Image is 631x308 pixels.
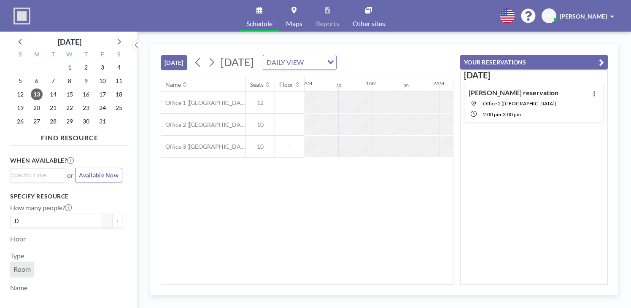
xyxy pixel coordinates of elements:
span: Reports [316,20,339,27]
span: - [275,99,305,107]
span: Room [13,265,31,273]
span: Wednesday, October 22, 2025 [64,102,76,114]
div: S [111,50,127,61]
span: or [67,171,73,179]
span: Wednesday, October 1, 2025 [64,62,76,73]
button: YOUR RESERVATIONS [460,55,608,70]
span: Sunday, October 12, 2025 [14,88,26,100]
span: Office 1 ([GEOGRAPHIC_DATA]) [161,99,245,107]
span: Sunday, October 5, 2025 [14,75,26,87]
span: Friday, October 31, 2025 [97,115,108,127]
span: 10 [246,143,275,150]
button: [DATE] [161,55,187,70]
span: 12 [246,99,275,107]
span: Thursday, October 9, 2025 [80,75,92,87]
span: DC [545,12,553,20]
span: Friday, October 17, 2025 [97,88,108,100]
div: F [94,50,111,61]
span: Thursday, October 23, 2025 [80,102,92,114]
h4: FIND RESOURCE [10,130,129,142]
span: Thursday, October 16, 2025 [80,88,92,100]
span: Maps [286,20,302,27]
span: - [501,111,503,118]
span: Wednesday, October 29, 2025 [64,115,76,127]
div: 30 [404,83,409,88]
label: Floor [10,235,26,243]
span: Office 2 ([GEOGRAPHIC_DATA]) [161,121,245,129]
div: 1AM [366,80,377,86]
div: Search for option [263,55,336,70]
input: Search for option [11,170,60,179]
span: Saturday, October 4, 2025 [113,62,125,73]
div: 12AM [298,80,312,86]
div: Floor [279,81,294,88]
div: Search for option [11,169,65,181]
span: Tuesday, October 7, 2025 [47,75,59,87]
input: Search for option [306,57,322,68]
div: Name [165,81,181,88]
span: Other sites [353,20,385,27]
span: Monday, October 6, 2025 [31,75,43,87]
div: T [78,50,94,61]
span: Friday, October 24, 2025 [97,102,108,114]
span: Thursday, October 2, 2025 [80,62,92,73]
span: Sunday, October 19, 2025 [14,102,26,114]
label: How many people? [10,204,72,212]
span: Saturday, October 18, 2025 [113,88,125,100]
span: Wednesday, October 15, 2025 [64,88,76,100]
span: 2:00 PM [483,111,501,118]
span: Wednesday, October 8, 2025 [64,75,76,87]
button: - [102,214,112,228]
div: 2AM [433,80,444,86]
span: Office 3 ([GEOGRAPHIC_DATA]) [161,143,245,150]
div: W [62,50,78,61]
span: Schedule [246,20,272,27]
span: [DATE] [221,56,254,68]
span: - [275,121,305,129]
div: S [12,50,29,61]
span: Saturday, October 11, 2025 [113,75,125,87]
span: Saturday, October 25, 2025 [113,102,125,114]
label: Name [10,284,27,292]
button: Available Now [75,168,122,182]
span: - [275,143,305,150]
span: Available Now [79,171,119,179]
span: Sunday, October 26, 2025 [14,115,26,127]
span: Tuesday, October 21, 2025 [47,102,59,114]
h3: [DATE] [464,70,604,80]
span: Friday, October 10, 2025 [97,75,108,87]
label: Type [10,252,24,260]
span: Friday, October 3, 2025 [97,62,108,73]
span: Tuesday, October 28, 2025 [47,115,59,127]
h3: Specify resource [10,193,122,200]
span: 10 [246,121,275,129]
div: M [29,50,45,61]
span: 3:00 PM [503,111,521,118]
span: Monday, October 20, 2025 [31,102,43,114]
button: + [112,214,122,228]
div: [DATE] [58,36,81,48]
span: Monday, October 13, 2025 [31,88,43,100]
span: Monday, October 27, 2025 [31,115,43,127]
span: Office 2 (New Building) [483,100,556,107]
span: Tuesday, October 14, 2025 [47,88,59,100]
h4: [PERSON_NAME] reservation [469,88,558,97]
span: [PERSON_NAME] [560,13,607,20]
span: Thursday, October 30, 2025 [80,115,92,127]
span: DAILY VIEW [265,57,305,68]
div: 30 [336,83,341,88]
div: Seats [250,81,264,88]
img: organization-logo [13,8,30,24]
div: T [45,50,62,61]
